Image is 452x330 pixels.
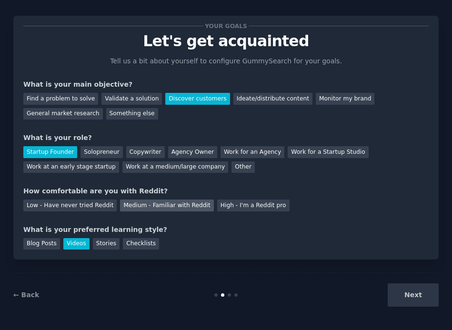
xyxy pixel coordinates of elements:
div: Videos [63,238,90,250]
a: ← Back [13,291,39,299]
span: Your goals [203,21,249,31]
div: Stories [93,238,120,250]
p: Let's get acquainted [23,33,429,50]
div: Low - Have never tried Reddit [23,200,117,211]
div: Other [231,161,255,173]
div: What is your role? [23,133,429,143]
div: Find a problem to solve [23,93,98,105]
div: General market research [23,108,103,120]
div: Work at a medium/large company [122,161,228,173]
div: What is your preferred learning style? [23,225,429,235]
div: Checklists [123,238,159,250]
div: High - I'm a Reddit pro [217,200,290,211]
div: Blog Posts [23,238,60,250]
div: Something else [106,108,158,120]
p: Tell us a bit about yourself to configure GummySearch for your goals. [106,56,346,66]
div: Discover customers [165,93,230,105]
div: Monitor my brand [316,93,374,105]
div: Medium - Familiar with Reddit [120,200,213,211]
div: Copywriter [126,146,165,158]
div: Startup Founder [23,146,77,158]
div: Ideate/distribute content [233,93,312,105]
div: Solopreneur [80,146,122,158]
div: Agency Owner [168,146,217,158]
div: Work at an early stage startup [23,161,119,173]
div: Work for a Startup Studio [288,146,368,158]
div: Validate a solution [101,93,162,105]
div: What is your main objective? [23,80,429,90]
div: How comfortable are you with Reddit? [23,186,429,196]
div: Work for an Agency [221,146,284,158]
